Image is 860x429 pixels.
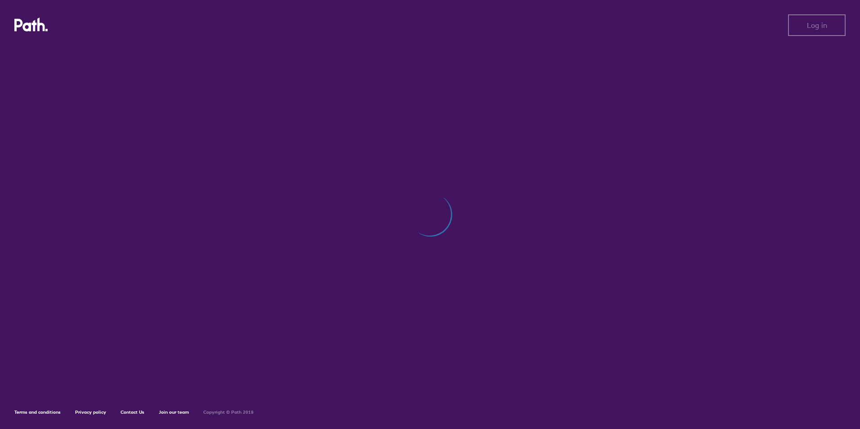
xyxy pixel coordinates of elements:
[14,409,61,415] a: Terms and conditions
[203,410,254,415] h6: Copyright © Path 2018
[807,21,827,29] span: Log in
[159,409,189,415] a: Join our team
[75,409,106,415] a: Privacy policy
[788,14,846,36] button: Log in
[121,409,144,415] a: Contact Us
